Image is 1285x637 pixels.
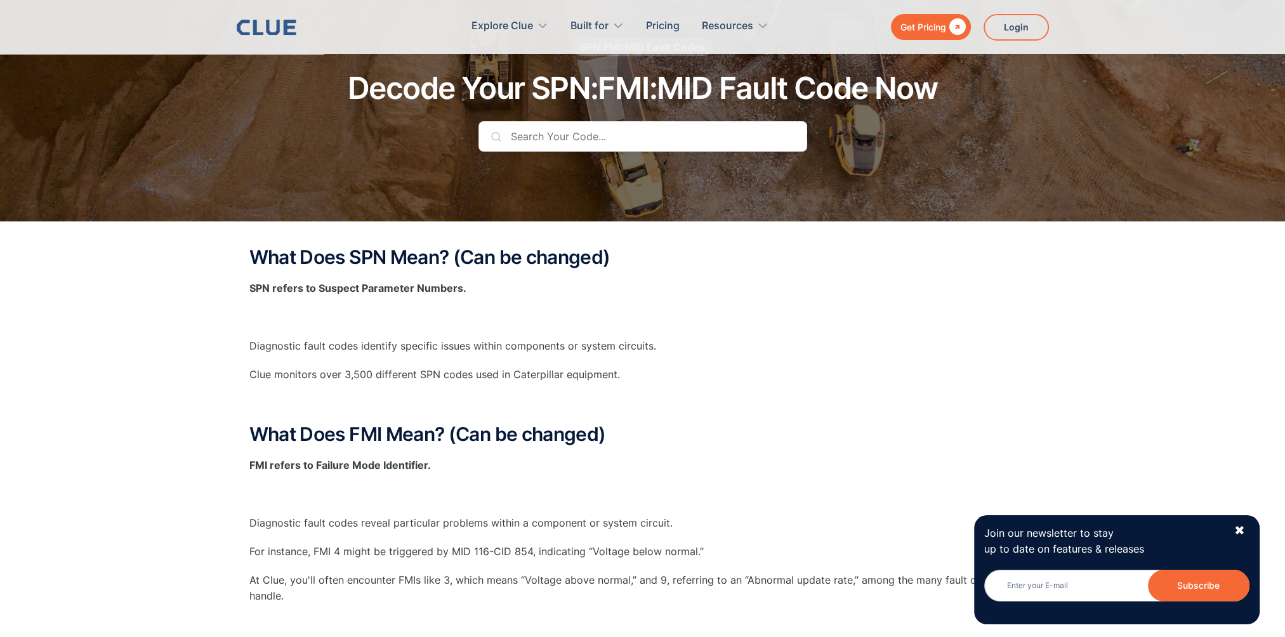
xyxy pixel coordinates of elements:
div: Built for [570,6,624,46]
p: ‍ [249,617,1036,633]
h1: Decode Your SPN:FMI:MID Fault Code Now [348,72,937,105]
p: Clue monitors over 3,500 different SPN codes used in Caterpillar equipment. [249,367,1036,383]
p: Diagnostic fault codes identify specific issues within components or system circuits. [249,338,1036,354]
div: ✖ [1234,523,1245,539]
p: At Clue, you'll often encounter FMIs like 3, which means “Voltage above normal,” and 9, referring... [249,572,1036,604]
div: Built for [570,6,609,46]
input: Subscribe [1148,570,1249,601]
strong: FMI refers to Failure Mode Identifier. [249,459,431,471]
p: ‍ [249,395,1036,411]
input: Enter your E-mail [984,570,1249,601]
div: Resources [702,6,753,46]
p: Join our newsletter to stay up to date on features & releases [984,525,1223,557]
p: ‍ [249,486,1036,502]
p: Diagnostic fault codes reveal particular problems within a component or system circuit. [249,515,1036,531]
div: Explore Clue [471,6,548,46]
form: Newsletter [984,570,1249,614]
a: Get Pricing [891,14,971,40]
div:  [946,19,966,35]
h2: What Does FMI Mean? (Can be changed) [249,424,1036,445]
div: Get Pricing [900,19,946,35]
div: Resources [702,6,768,46]
a: Login [984,14,1049,41]
a: Pricing [646,6,680,46]
strong: SPN refers to Suspect Parameter Numbers. [249,282,466,294]
input: Search Your Code... [478,121,807,152]
p: ‍ [249,309,1036,325]
div: Explore Clue [471,6,533,46]
h2: What Does SPN Mean? (Can be changed) [249,247,1036,268]
p: For instance, FMI 4 might be triggered by MID 116-CID 854, indicating “Voltage below normal.” [249,544,1036,560]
